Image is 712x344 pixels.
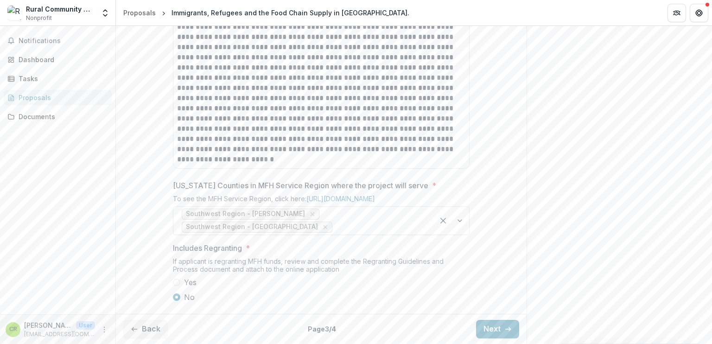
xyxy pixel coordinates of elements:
span: Southwest Region - [PERSON_NAME] [186,210,305,218]
span: No [184,292,195,303]
p: Page 3 / 4 [308,324,336,334]
p: [EMAIL_ADDRESS][DOMAIN_NAME] [24,330,95,338]
span: Notifications [19,37,108,45]
nav: breadcrumb [120,6,413,19]
div: Tasks [19,74,104,83]
a: Documents [4,109,112,124]
button: Next [476,320,519,338]
div: Dashboard [19,55,104,64]
button: Notifications [4,33,112,48]
a: Dashboard [4,52,112,67]
div: Proposals [123,8,156,18]
span: Nonprofit [26,14,52,22]
div: Remove Southwest Region - Lawrence [321,223,330,232]
p: User [76,321,95,330]
p: Includes Regranting [173,242,242,254]
span: Southwest Region - [GEOGRAPHIC_DATA] [186,223,318,231]
button: Partners [667,4,686,22]
a: [URL][DOMAIN_NAME] [306,195,375,203]
button: More [99,324,110,335]
div: Carlos Rich [9,326,17,332]
div: Immigrants, Refugees and the Food Chain Supply in [GEOGRAPHIC_DATA]. [172,8,409,18]
a: Tasks [4,71,112,86]
div: Documents [19,112,104,121]
button: Get Help [690,4,708,22]
p: [US_STATE] Counties in MFH Service Region where the project will serve [173,180,428,191]
button: Open entity switcher [99,4,112,22]
button: Back [123,320,168,338]
a: Proposals [120,6,159,19]
div: If applicant is regranting MFH funds, review and complete the Regranting Guidelines and Process d... [173,257,470,277]
div: Proposals [19,93,104,102]
a: Proposals [4,90,112,105]
img: Rural Community Workers Alliance [7,6,22,20]
div: Clear selected options [436,213,451,228]
span: Yes [184,277,197,288]
p: [PERSON_NAME] [24,320,72,330]
div: To see the MFH Service Region, click here: [173,195,470,206]
div: Rural Community Workers Alliance [26,4,95,14]
div: Remove Southwest Region - Barry [308,210,317,219]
